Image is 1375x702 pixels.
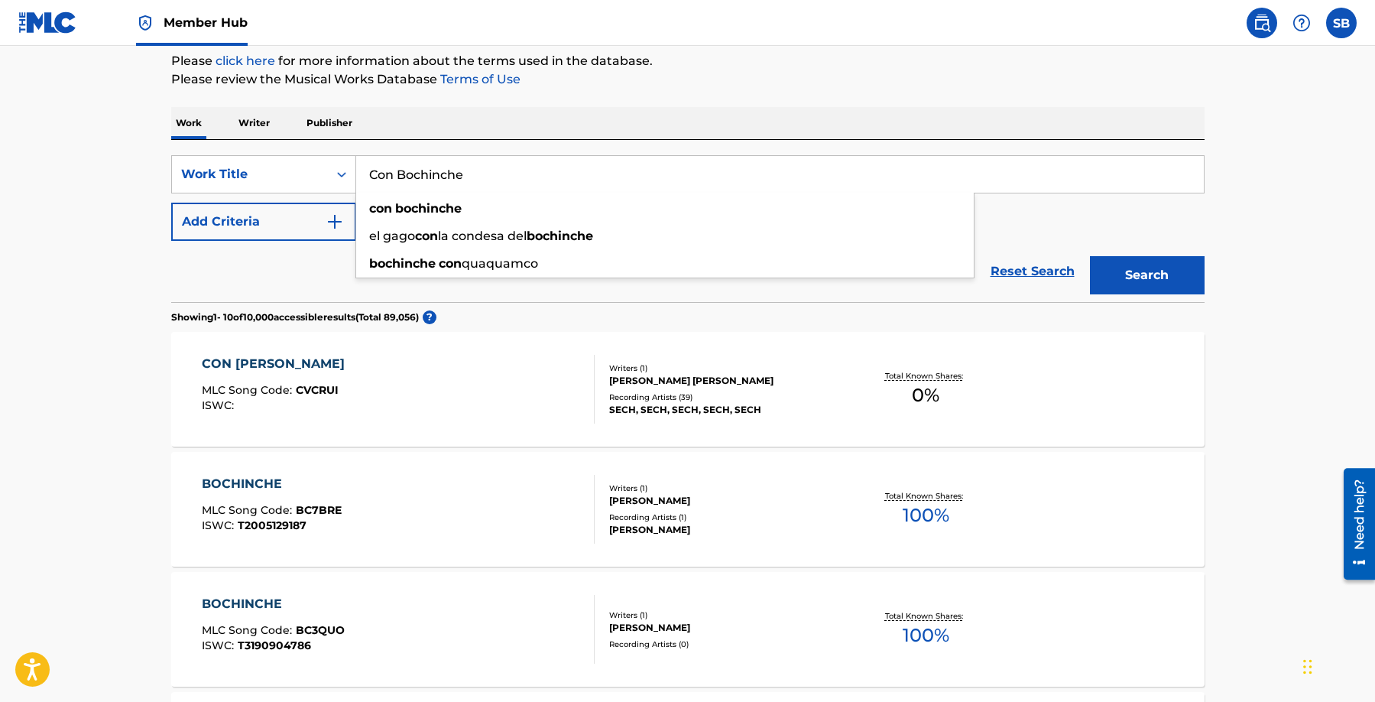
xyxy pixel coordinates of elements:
[609,512,840,523] div: Recording Artists ( 1 )
[1292,14,1311,32] img: help
[171,572,1205,687] a: BOCHINCHEMLC Song Code:BC3QUOISWC:T3190904786Writers (1)[PERSON_NAME]Recording Artists (0)Total K...
[609,483,840,494] div: Writers ( 1 )
[238,639,311,652] span: T3190904786
[903,622,949,649] span: 100 %
[202,398,238,412] span: ISWC :
[302,107,357,139] p: Publisher
[171,452,1205,567] a: BOCHINCHEMLC Song Code:BC7BREISWC:T2005129187Writers (1)[PERSON_NAME]Recording Artists (1)[PERSON...
[296,623,345,637] span: BC3QUO
[369,256,436,271] strong: bochinche
[326,213,344,231] img: 9d2ae6d4665cec9f34b9.svg
[171,70,1205,89] p: Please review the Musical Works Database
[18,11,77,34] img: MLC Logo
[171,310,419,324] p: Showing 1 - 10 of 10,000 accessible results (Total 89,056 )
[171,332,1205,447] a: CON [PERSON_NAME]MLC Song Code:CVCRUIISWC:Writers (1)[PERSON_NAME] [PERSON_NAME]Recording Artists...
[296,503,342,517] span: BC7BRE
[1303,644,1312,690] div: Drag
[983,255,1082,288] a: Reset Search
[1247,8,1277,38] a: Public Search
[912,382,939,409] span: 0 %
[296,383,339,397] span: CVCRUI
[395,201,462,216] strong: bochinche
[202,595,345,613] div: BOCHINCHE
[527,229,593,243] strong: bochinche
[885,490,967,502] p: Total Known Shares:
[437,72,520,86] a: Terms of Use
[171,155,1205,302] form: Search Form
[202,518,238,532] span: ISWC :
[202,383,296,397] span: MLC Song Code :
[885,370,967,382] p: Total Known Shares:
[171,52,1205,70] p: Please for more information about the terms used in the database.
[234,107,274,139] p: Writer
[609,403,840,417] div: SECH, SECH, SECH, SECH, SECH
[415,229,438,243] strong: con
[423,310,436,324] span: ?
[136,14,154,32] img: Top Rightsholder
[202,475,342,493] div: BOCHINCHE
[609,374,840,388] div: [PERSON_NAME] [PERSON_NAME]
[164,14,248,31] span: Member Hub
[609,609,840,621] div: Writers ( 1 )
[462,256,538,271] span: quaquamco
[202,639,238,652] span: ISWC :
[171,203,356,241] button: Add Criteria
[1299,629,1375,702] iframe: Chat Widget
[202,355,352,373] div: CON [PERSON_NAME]
[202,623,296,637] span: MLC Song Code :
[216,54,275,68] a: click here
[1332,463,1375,586] iframe: Resource Center
[181,165,319,184] div: Work Title
[609,639,840,650] div: Recording Artists ( 0 )
[609,392,840,403] div: Recording Artists ( 39 )
[439,256,462,271] strong: con
[903,502,949,529] span: 100 %
[369,201,392,216] strong: con
[609,494,840,508] div: [PERSON_NAME]
[238,518,306,532] span: T2005129187
[1253,14,1271,32] img: search
[1286,8,1317,38] div: Help
[609,621,840,635] div: [PERSON_NAME]
[171,107,206,139] p: Work
[1326,8,1357,38] div: User Menu
[609,362,840,374] div: Writers ( 1 )
[438,229,527,243] span: la condesa del
[609,523,840,537] div: [PERSON_NAME]
[369,229,415,243] span: el gago
[885,610,967,622] p: Total Known Shares:
[202,503,296,517] span: MLC Song Code :
[1090,256,1205,294] button: Search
